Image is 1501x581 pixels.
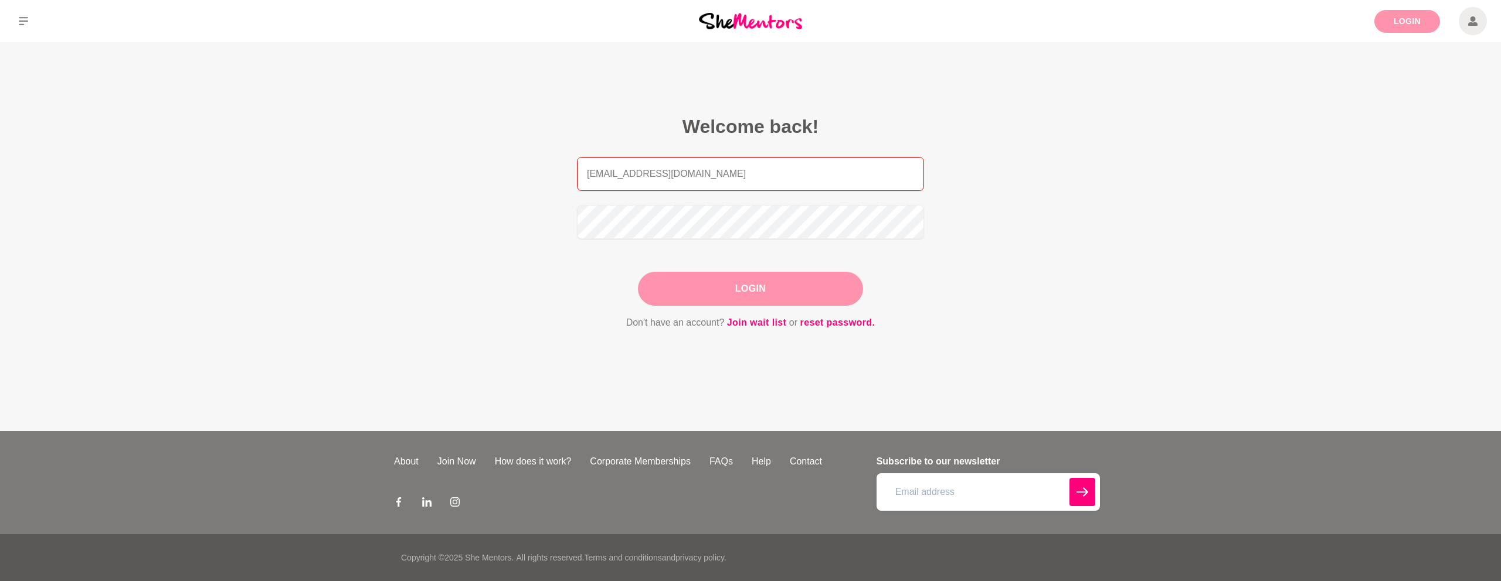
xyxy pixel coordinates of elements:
[675,553,724,562] a: privacy policy
[800,315,875,330] a: reset password.
[699,13,802,29] img: She Mentors Logo
[422,497,432,511] a: LinkedIn
[428,454,485,469] a: Join Now
[577,115,924,138] h2: Welcome back!
[700,454,742,469] a: FAQs
[584,553,661,562] a: Terms and conditions
[727,315,787,330] a: Join wait list
[1374,10,1440,33] a: Login
[385,454,428,469] a: About
[401,552,514,564] p: Copyright © 2025 She Mentors .
[742,454,780,469] a: Help
[580,454,700,469] a: Corporate Memberships
[450,497,460,511] a: Instagram
[577,157,924,191] input: Email address
[780,454,831,469] a: Contact
[877,454,1100,469] h4: Subscribe to our newsletter
[485,454,581,469] a: How does it work?
[516,552,726,564] p: All rights reserved. and .
[577,315,924,330] p: Don't have an account? or
[877,473,1100,511] input: Email address
[394,497,403,511] a: Facebook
